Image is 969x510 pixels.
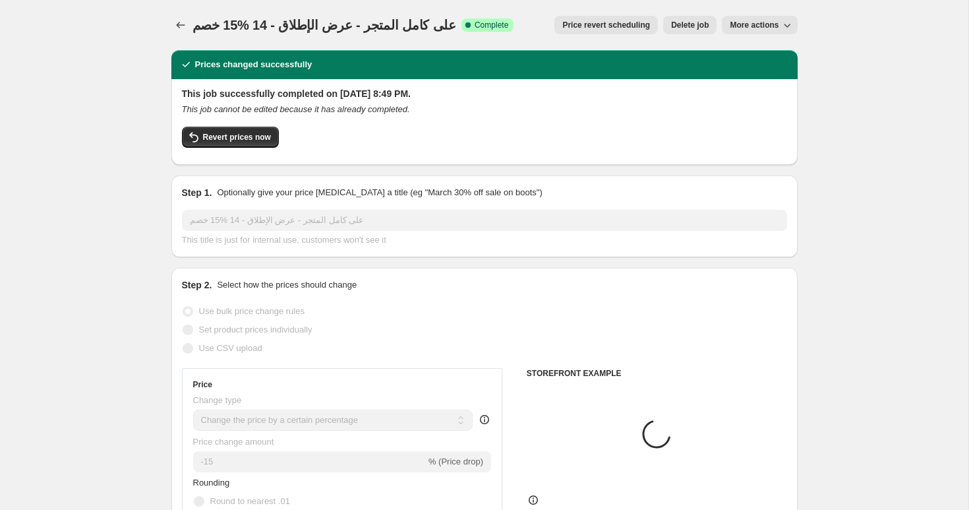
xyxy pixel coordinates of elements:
[182,186,212,199] h2: Step 1.
[663,16,717,34] button: Delete job
[217,186,542,199] p: Optionally give your price [MEDICAL_DATA] a title (eg "March 30% off sale on boots")
[203,132,271,143] span: Revert prices now
[193,451,426,472] input: -15
[671,20,709,30] span: Delete job
[527,368,787,379] h6: STOREFRONT EXAMPLE
[217,278,357,292] p: Select how the prices should change
[182,87,787,100] h2: This job successfully completed on [DATE] 8:49 PM.
[478,413,491,426] div: help
[210,496,290,506] span: Round to nearest .01
[475,20,508,30] span: Complete
[199,306,305,316] span: Use bulk price change rules
[199,343,262,353] span: Use CSV upload
[193,395,242,405] span: Change type
[182,235,386,245] span: This title is just for internal use, customers won't see it
[192,18,456,32] span: خصم ‎15% على كامل المتجر - عرض الإطلاق - 14
[562,20,650,30] span: Price revert scheduling
[554,16,658,34] button: Price revert scheduling
[171,16,190,34] button: Price change jobs
[428,457,483,466] span: % (Price drop)
[199,325,312,335] span: Set product prices individually
[182,127,279,148] button: Revert prices now
[730,20,778,30] span: More actions
[182,278,212,292] h2: Step 2.
[182,210,787,231] input: 30% off holiday sale
[722,16,797,34] button: More actions
[193,379,212,390] h3: Price
[195,58,312,71] h2: Prices changed successfully
[182,104,410,114] i: This job cannot be edited because it has already completed.
[193,437,274,447] span: Price change amount
[193,478,230,488] span: Rounding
